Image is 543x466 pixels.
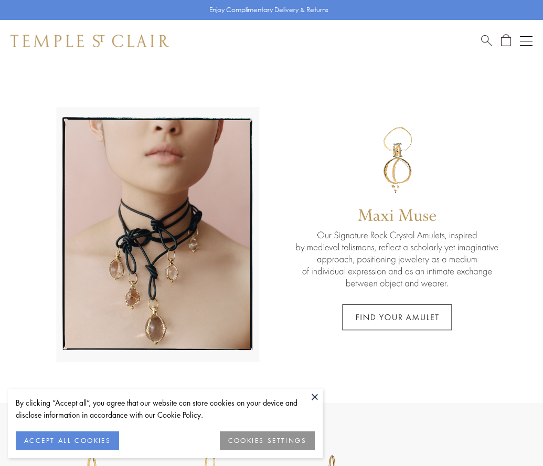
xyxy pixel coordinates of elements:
div: By clicking “Accept all”, you agree that our website can store cookies on your device and disclos... [16,397,315,421]
a: Search [481,34,492,47]
a: Open Shopping Bag [501,34,511,47]
button: COOKIES SETTINGS [220,431,315,450]
p: Enjoy Complimentary Delivery & Returns [209,5,328,15]
button: ACCEPT ALL COOKIES [16,431,119,450]
button: Open navigation [520,35,533,47]
img: Temple St. Clair [10,35,169,47]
